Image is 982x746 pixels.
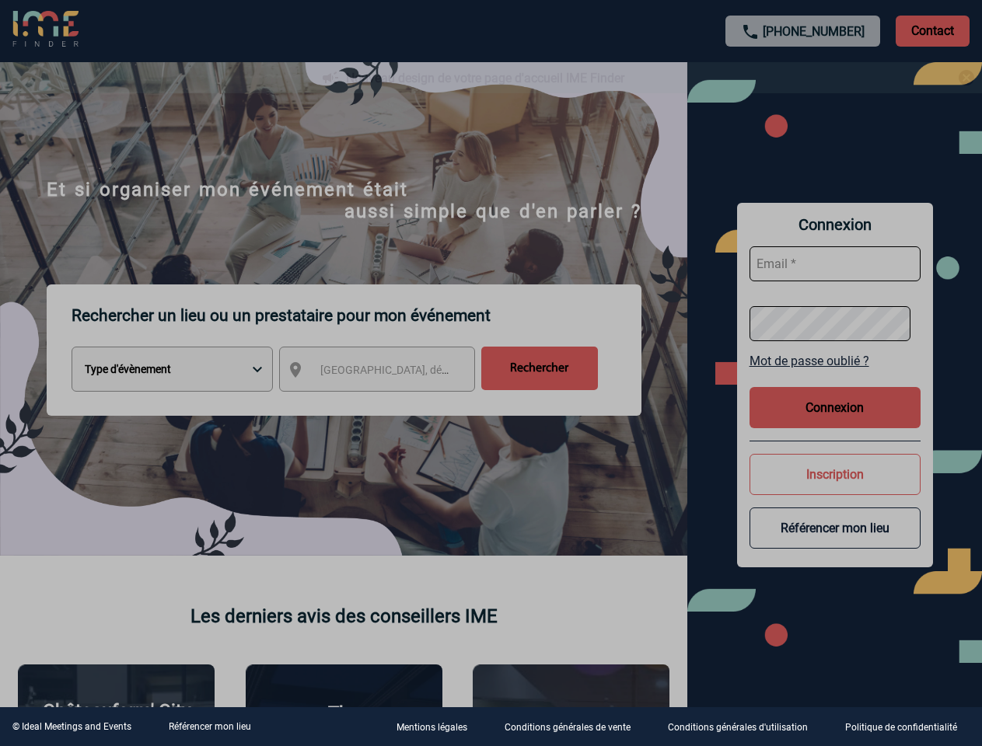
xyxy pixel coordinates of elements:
[384,720,492,734] a: Mentions légales
[505,723,631,734] p: Conditions générales de vente
[169,721,251,732] a: Référencer mon lieu
[12,721,131,732] div: © Ideal Meetings and Events
[655,720,833,734] a: Conditions générales d'utilisation
[668,723,808,734] p: Conditions générales d'utilisation
[833,720,982,734] a: Politique de confidentialité
[492,720,655,734] a: Conditions générales de vente
[397,723,467,734] p: Mentions légales
[845,723,957,734] p: Politique de confidentialité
